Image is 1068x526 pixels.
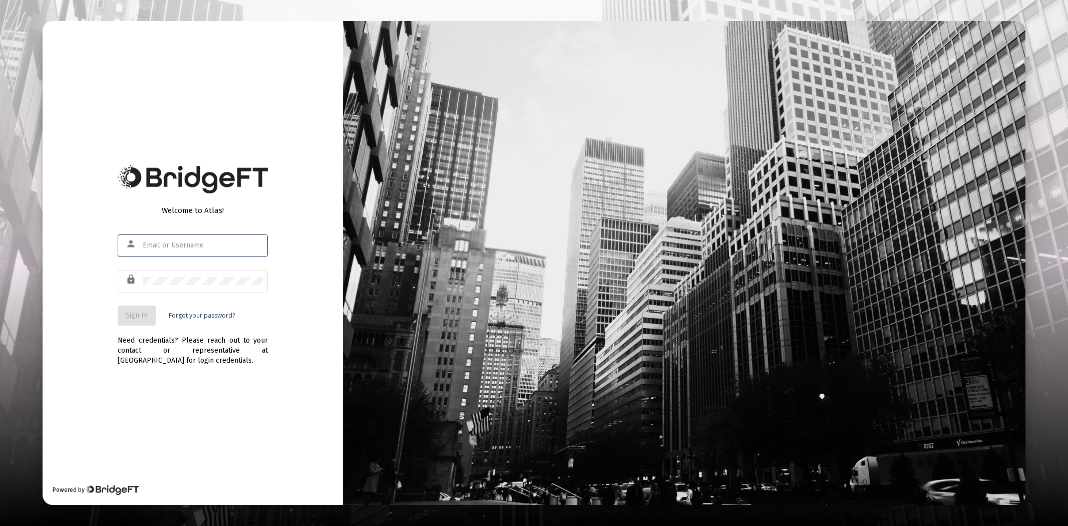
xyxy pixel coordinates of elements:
[118,306,156,326] button: Sign In
[53,485,138,495] div: Powered by
[118,326,268,366] div: Need credentials? Please reach out to your contact or representative at [GEOGRAPHIC_DATA] for log...
[126,311,148,320] span: Sign In
[118,165,268,193] img: Bridge Financial Technology Logo
[126,238,138,250] mat-icon: person
[126,274,138,286] mat-icon: lock
[118,205,268,215] div: Welcome to Atlas!
[86,485,138,495] img: Bridge Financial Technology Logo
[169,311,235,321] a: Forgot your password?
[143,241,263,249] input: Email or Username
